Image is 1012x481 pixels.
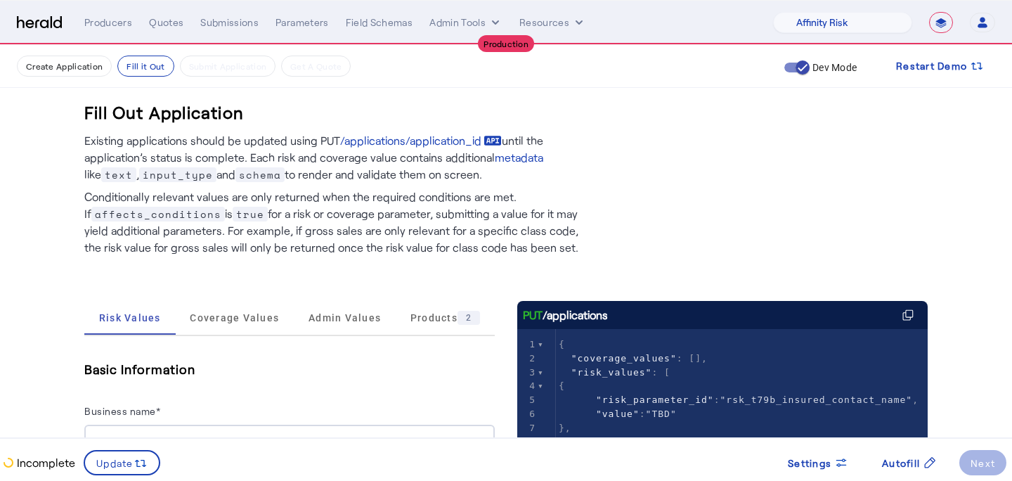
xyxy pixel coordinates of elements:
div: 6 [517,407,538,421]
span: Settings [788,456,831,470]
div: /applications [523,307,608,323]
span: input_type [139,167,216,182]
label: Business name* [84,405,160,417]
span: : [ [559,367,670,378]
div: Field Schemas [346,15,413,30]
div: Submissions [200,15,259,30]
div: 4 [517,379,538,393]
button: Get A Quote [281,56,351,77]
button: Restart Demo [885,53,995,79]
button: Fill it Out [117,56,174,77]
span: "TBD" [646,409,677,419]
span: "risk_parameter_id" [596,395,714,405]
span: : , [559,395,919,405]
button: Autofill [871,450,948,475]
span: : [], [559,353,708,364]
h3: Fill Out Application [84,101,244,124]
span: "coverage_values" [571,353,677,364]
span: Products [410,311,480,325]
span: affects_conditions [91,207,225,222]
label: Dev Mode [810,60,857,75]
span: Update [96,456,134,470]
button: Update [84,450,160,475]
p: Incomplete [14,454,75,471]
p: Conditionally relevant values are only returned when the required conditions are met. If is for a... [84,183,590,256]
button: Submit Application [180,56,275,77]
span: : [559,409,677,419]
span: Autofill [882,456,920,470]
span: { [559,437,565,447]
div: Producers [84,15,132,30]
div: Parameters [275,15,329,30]
span: Risk Values [99,313,161,323]
span: { [559,380,565,391]
button: Create Application [17,56,112,77]
span: schema [235,167,285,182]
span: true [233,207,268,222]
div: 1 [517,338,538,352]
p: Existing applications should be updated using PUT until the application’s status is complete. Eac... [84,132,590,183]
span: "value" [596,409,640,419]
span: Coverage Values [190,313,279,323]
span: "rsk_t79b_insured_contact_name" [720,395,913,405]
span: }, [559,423,571,433]
span: "risk_values" [571,367,652,378]
button: internal dropdown menu [429,15,502,30]
img: Herald Logo [17,16,62,30]
div: 2 [517,352,538,366]
span: Admin Values [309,313,381,323]
button: Resources dropdown menu [519,15,586,30]
span: text [101,167,136,182]
div: Quotes [149,15,183,30]
div: 5 [517,393,538,407]
button: Settings [777,450,859,475]
div: 2 [458,311,480,325]
span: PUT [523,307,543,323]
a: metadata [495,149,543,166]
a: /applications/application_id [340,132,502,149]
div: 3 [517,366,538,380]
div: Production [478,35,534,52]
div: 7 [517,421,538,435]
div: 8 [517,435,538,449]
span: { [559,339,565,349]
span: Restart Demo [896,58,967,75]
h5: Basic Information [84,359,495,380]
